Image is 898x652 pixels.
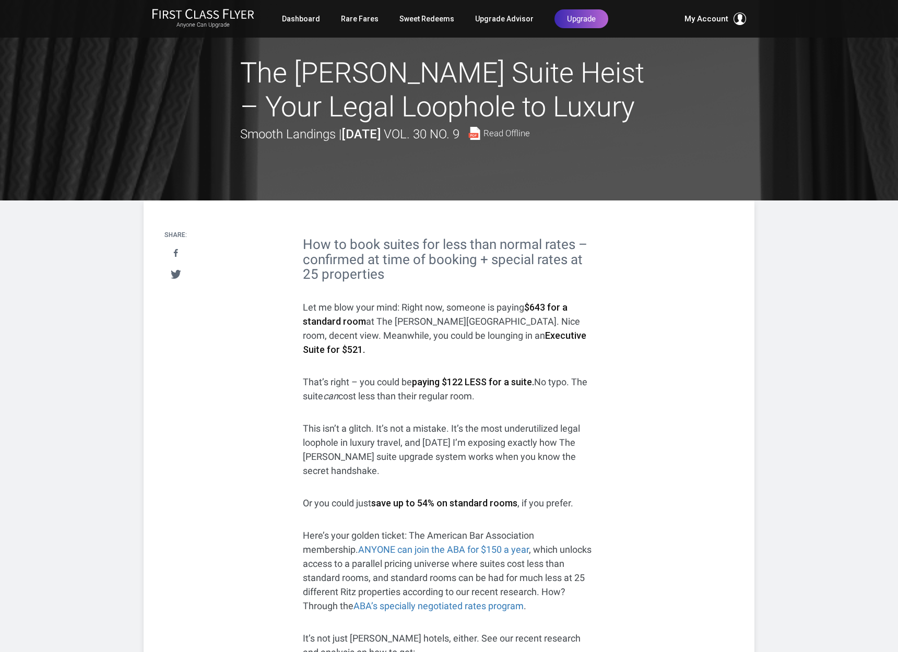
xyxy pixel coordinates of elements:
[303,421,595,478] p: This isn’t a glitch. It’s not a mistake. It’s the most underutilized legal loophole in luxury tra...
[240,124,530,144] div: Smooth Landings |
[341,127,381,141] strong: [DATE]
[303,496,595,510] p: Or you could just , if you prefer.
[240,56,658,124] h1: The [PERSON_NAME] Suite Heist – Your Legal Loophole to Luxury
[412,376,534,387] strong: paying $122 LESS for a suite.
[483,129,530,138] span: Read Offline
[468,127,530,140] a: Read Offline
[323,390,338,401] em: can
[353,600,524,611] a: ABA’s specially negotiated rates program
[341,9,379,28] a: Rare Fares
[164,232,187,239] h4: Share:
[475,9,534,28] a: Upgrade Advisor
[358,544,529,555] a: ANYONE can join the ABA for $150 a year
[165,265,186,284] a: Tweet
[684,13,746,25] button: My Account
[152,8,254,29] a: First Class FlyerAnyone Can Upgrade
[152,8,254,19] img: First Class Flyer
[303,300,595,357] p: Let me blow your mind: Right now, someone is paying at The [PERSON_NAME][GEOGRAPHIC_DATA]. Nice r...
[152,21,254,29] small: Anyone Can Upgrade
[282,9,320,28] a: Dashboard
[384,127,459,141] span: Vol. 30 No. 9
[303,237,595,282] h2: How to book suites for less than normal rates – confirmed at time of booking + special rates at 2...
[554,9,608,28] a: Upgrade
[303,302,568,327] strong: $643 for a standard room
[468,127,481,140] img: pdf-file.svg
[399,9,454,28] a: Sweet Redeems
[371,497,517,508] strong: save up to 54% on standard rooms
[303,375,595,403] p: That’s right – you could be No typo. The suite cost less than their regular room.
[303,330,586,355] strong: Executive Suite for $521.
[303,528,595,613] p: Here’s your golden ticket: The American Bar Association membership. , which unlocks access to a p...
[165,244,186,263] a: Share
[684,13,728,25] span: My Account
